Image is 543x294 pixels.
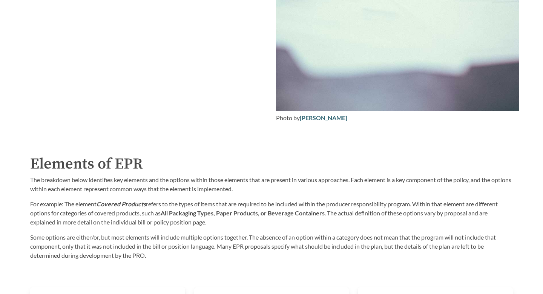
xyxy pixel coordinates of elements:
[161,209,325,217] strong: All Packaging Types, Paper Products, or Beverage Containers
[30,153,513,175] h2: Elements of EPR
[97,200,146,207] strong: Covered Products
[30,200,513,227] p: For example: The element refers to the types of items that are required to be included within the...
[30,233,513,260] p: Some options are either/or, but most elements will include multiple options together. The absence...
[276,113,519,122] div: Photo by
[30,175,513,193] p: The breakdown below identifies key elements and the options within those elements that are presen...
[300,114,347,121] a: [PERSON_NAME]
